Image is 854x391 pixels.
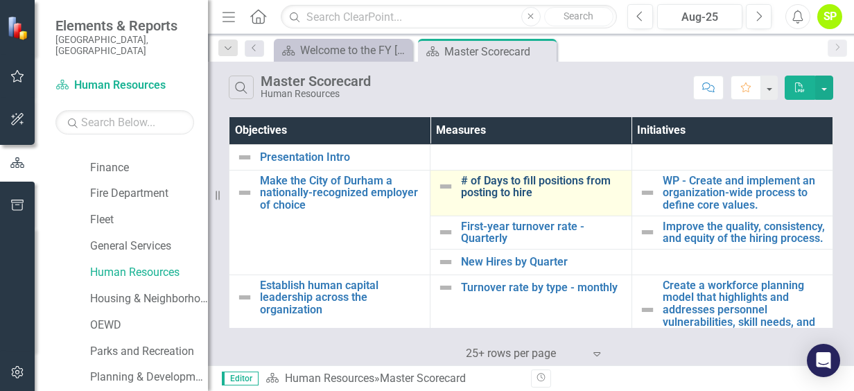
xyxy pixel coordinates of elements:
a: Establish human capital leadership across the organization [260,279,423,316]
a: Welcome to the FY [DATE]-[DATE] Strategic Plan Landing Page! [277,42,409,59]
td: Double-Click to Edit Right Click for Context Menu [229,170,430,275]
a: Housing & Neighborhood Services [90,291,208,307]
div: Master Scorecard [444,43,553,60]
a: New Hires by Quarter [461,256,624,268]
span: Elements & Reports [55,17,194,34]
a: Finance [90,160,208,176]
span: Search [564,10,593,21]
input: Search Below... [55,110,194,134]
a: Fleet [90,212,208,228]
img: Not Defined [236,184,253,201]
div: » [265,371,521,387]
a: Planning & Development [90,370,208,385]
div: Human Resources [261,89,371,99]
a: OEWD [90,318,208,333]
a: Parks and Recreation [90,344,208,360]
a: Human Resources [285,372,374,385]
a: Presentation Intro [260,151,423,164]
img: Not Defined [639,184,656,201]
div: Master Scorecard [261,73,371,89]
td: Double-Click to Edit Right Click for Context Menu [229,144,430,170]
a: Create a workforce planning model that highlights and addresses personnel vulnerabilities, skill ... [663,279,826,340]
img: Not Defined [437,224,454,241]
img: Not Defined [639,224,656,241]
button: SP [817,4,842,29]
img: Not Defined [236,289,253,306]
div: Aug-25 [662,9,738,26]
img: Not Defined [639,302,656,318]
td: Double-Click to Edit Right Click for Context Menu [430,170,631,216]
a: Make the City of Durham a nationally-recognized employer of choice [260,175,423,211]
td: Double-Click to Edit Right Click for Context Menu [430,249,631,275]
img: ClearPoint Strategy [7,16,31,40]
a: Human Resources [90,265,208,281]
a: Human Resources [55,78,194,94]
a: Fire Department [90,186,208,202]
img: Not Defined [437,279,454,296]
a: Turnover rate by type - monthly [461,281,624,294]
td: Double-Click to Edit Right Click for Context Menu [631,170,833,216]
button: Search [544,7,613,26]
a: First-year turnover rate - Quarterly [461,220,624,245]
img: Not Defined [437,178,454,195]
small: [GEOGRAPHIC_DATA], [GEOGRAPHIC_DATA] [55,34,194,57]
td: Double-Click to Edit Right Click for Context Menu [430,275,631,345]
button: Aug-25 [657,4,742,29]
div: Master Scorecard [380,372,466,385]
td: Double-Click to Edit Right Click for Context Menu [631,216,833,249]
img: Not Defined [236,149,253,166]
div: Open Intercom Messenger [807,344,840,377]
td: Double-Click to Edit Right Click for Context Menu [631,275,833,345]
div: Welcome to the FY [DATE]-[DATE] Strategic Plan Landing Page! [300,42,409,59]
td: Double-Click to Edit Right Click for Context Menu [430,216,631,249]
a: Improve the quality, consistency, and equity of the hiring process. [663,220,826,245]
span: Editor [222,372,259,385]
input: Search ClearPoint... [281,5,617,29]
a: # of Days to fill positions from posting to hire [461,175,624,199]
img: Not Defined [437,254,454,270]
a: General Services [90,238,208,254]
a: WP - Create and implement an organization-wide process to define core values. [663,175,826,211]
